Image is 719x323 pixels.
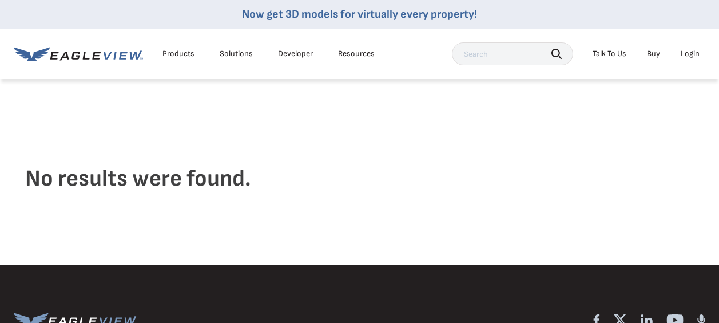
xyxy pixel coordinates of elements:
div: Solutions [220,49,253,59]
h4: No results were found. [25,135,694,222]
a: Buy [647,49,660,59]
input: Search [452,42,573,65]
a: Now get 3D models for virtually every property! [242,7,477,21]
div: Products [162,49,194,59]
div: Resources [338,49,375,59]
a: Developer [278,49,313,59]
div: Talk To Us [593,49,626,59]
div: Login [681,49,700,59]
